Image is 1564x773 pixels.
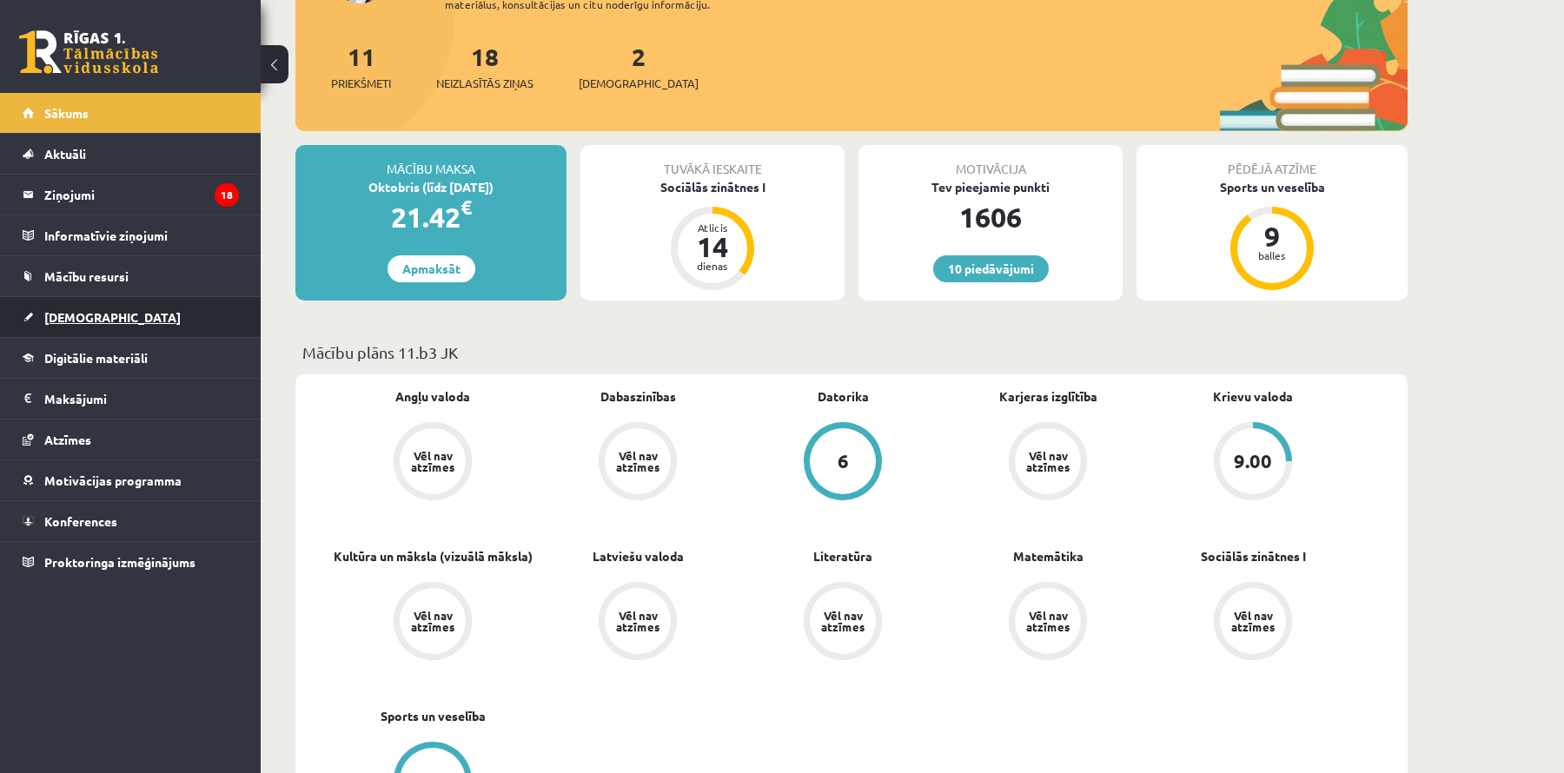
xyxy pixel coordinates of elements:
[818,610,867,632] div: Vēl nav atzīmes
[686,233,739,261] div: 14
[579,75,699,92] span: [DEMOGRAPHIC_DATA]
[23,460,239,500] a: Motivācijas programma
[838,452,849,471] div: 6
[44,350,148,366] span: Digitālie materiāli
[1137,178,1408,293] a: Sports un veselība 9 balles
[330,422,535,504] a: Vēl nav atzīmes
[1234,452,1272,471] div: 9.00
[408,450,457,472] div: Vēl nav atzīmes
[580,178,845,196] div: Sociālās zinātnes I
[1024,450,1072,472] div: Vēl nav atzīmes
[44,309,181,325] span: [DEMOGRAPHIC_DATA]
[330,582,535,664] a: Vēl nav atzīmes
[858,178,1123,196] div: Tev pieejamie punkti
[302,340,1401,364] p: Mācību plāns 11.b3 JK
[933,255,1049,282] a: 10 piedāvājumi
[23,420,239,459] a: Atzīmes
[23,134,239,174] a: Aktuāli
[44,175,239,215] legend: Ziņojumi
[740,582,945,664] a: Vēl nav atzīmes
[295,196,567,238] div: 21.42
[580,178,845,293] a: Sociālās zinātnes I Atlicis 14 dienas
[945,582,1150,664] a: Vēl nav atzīmes
[44,268,129,284] span: Mācību resursi
[535,582,740,664] a: Vēl nav atzīmes
[1150,422,1355,504] a: 9.00
[999,387,1097,406] a: Karjeras izglītība
[44,554,195,570] span: Proktoringa izmēģinājums
[1246,222,1298,250] div: 9
[23,338,239,378] a: Digitālie materiāli
[295,178,567,196] div: Oktobris (līdz [DATE])
[1213,387,1293,406] a: Krievu valoda
[579,41,699,92] a: 2[DEMOGRAPHIC_DATA]
[44,432,91,447] span: Atzīmes
[331,75,391,92] span: Priekšmeti
[44,472,182,488] span: Motivācijas programma
[1137,145,1408,178] div: Pēdējā atzīme
[388,255,475,282] a: Apmaksāt
[1229,610,1277,632] div: Vēl nav atzīmes
[23,215,239,255] a: Informatīvie ziņojumi
[436,75,533,92] span: Neizlasītās ziņas
[408,610,457,632] div: Vēl nav atzīmes
[23,256,239,296] a: Mācību resursi
[1137,178,1408,196] div: Sports un veselība
[436,41,533,92] a: 18Neizlasītās ziņas
[613,610,662,632] div: Vēl nav atzīmes
[858,196,1123,238] div: 1606
[215,183,239,207] i: 18
[613,450,662,472] div: Vēl nav atzīmes
[1150,582,1355,664] a: Vēl nav atzīmes
[1201,547,1306,565] a: Sociālās zinātnes I
[740,422,945,504] a: 6
[593,547,684,565] a: Latviešu valoda
[23,93,239,133] a: Sākums
[686,261,739,271] div: dienas
[44,215,239,255] legend: Informatīvie ziņojumi
[44,146,86,162] span: Aktuāli
[295,145,567,178] div: Mācību maksa
[1013,547,1084,565] a: Matemātika
[461,195,472,220] span: €
[945,422,1150,504] a: Vēl nav atzīmes
[23,175,239,215] a: Ziņojumi18
[535,422,740,504] a: Vēl nav atzīmes
[1024,610,1072,632] div: Vēl nav atzīmes
[44,379,239,419] legend: Maksājumi
[381,707,486,725] a: Sports un veselība
[813,547,872,565] a: Literatūra
[686,222,739,233] div: Atlicis
[19,30,158,74] a: Rīgas 1. Tālmācības vidusskola
[395,387,470,406] a: Angļu valoda
[23,501,239,541] a: Konferences
[334,547,533,565] a: Kultūra un māksla (vizuālā māksla)
[44,513,117,529] span: Konferences
[600,387,676,406] a: Dabaszinības
[44,105,89,121] span: Sākums
[331,41,391,92] a: 11Priekšmeti
[23,379,239,419] a: Maksājumi
[818,387,869,406] a: Datorika
[23,297,239,337] a: [DEMOGRAPHIC_DATA]
[858,145,1123,178] div: Motivācija
[1246,250,1298,261] div: balles
[23,542,239,582] a: Proktoringa izmēģinājums
[580,145,845,178] div: Tuvākā ieskaite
